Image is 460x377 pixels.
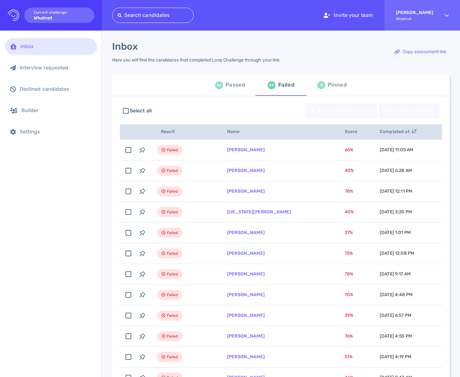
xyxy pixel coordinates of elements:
[215,81,223,89] div: 34
[167,229,178,237] span: Failed
[226,80,245,90] div: Passed
[167,353,178,361] span: Failed
[380,168,412,173] span: [DATE] 6:28 AM
[345,271,353,277] span: 78 %
[345,209,354,215] span: 40 %
[380,209,412,215] span: [DATE] 3:20 PM
[345,230,353,235] span: 37 %
[345,129,364,134] span: Score
[20,65,91,71] div: Interview requested
[227,129,247,134] span: Name
[345,292,353,297] span: 70 %
[306,103,376,118] div: Send interview request
[345,313,353,318] span: 39 %
[345,147,353,153] span: 66 %
[167,332,178,340] span: Failed
[20,129,91,135] div: Settings
[345,188,353,194] span: 78 %
[380,292,413,297] span: [DATE] 4:48 PM
[317,81,325,89] div: 0
[167,291,178,299] span: Failed
[227,168,265,173] a: [PERSON_NAME]
[268,81,276,89] div: 84
[380,333,412,339] span: [DATE] 4:55 PM
[227,251,265,256] a: [PERSON_NAME]
[380,313,411,318] span: [DATE] 6:57 PM
[227,333,265,339] a: [PERSON_NAME]
[227,313,265,318] a: [PERSON_NAME]
[112,57,281,63] div: Here you will find the candidates that completed Loop Challenge through your link.
[345,251,353,256] span: 75 %
[167,188,178,195] span: Failed
[345,168,354,173] span: 40 %
[345,333,353,339] span: 76 %
[112,41,138,52] h1: Inbox
[379,103,439,118] div: Decline candidates
[380,129,417,134] span: Completed at
[167,270,178,278] span: Failed
[227,188,265,194] a: [PERSON_NAME]
[391,45,449,59] div: Copy assessment link
[167,250,178,257] span: Failed
[227,354,265,359] a: [PERSON_NAME]
[380,271,411,277] span: [DATE] 9:17 AM
[167,146,178,154] span: Failed
[345,354,353,359] span: 51 %
[227,271,265,277] a: [PERSON_NAME]
[391,44,450,60] button: Copy assessment link
[21,107,91,113] div: Builder
[380,188,412,194] span: [DATE] 12:11 PM
[227,209,291,215] a: [US_STATE][PERSON_NAME]
[149,124,219,140] th: Result
[328,80,347,90] div: Pinned
[167,167,178,174] span: Failed
[167,312,178,319] span: Failed
[380,230,411,235] span: [DATE] 1:01 PM
[227,292,265,297] a: [PERSON_NAME]
[227,230,265,235] a: [PERSON_NAME]
[167,208,178,216] span: Failed
[278,80,294,90] div: Failed
[380,354,411,359] span: [DATE] 4:19 PM
[396,17,433,21] span: Whatnot
[380,147,413,153] span: [DATE] 11:05 AM
[380,251,414,256] span: [DATE] 12:08 PM
[396,10,433,15] strong: [PERSON_NAME]
[227,147,265,153] a: [PERSON_NAME]
[20,43,91,49] div: Inbox
[20,86,91,92] div: Declined candidates
[130,107,152,115] span: Select all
